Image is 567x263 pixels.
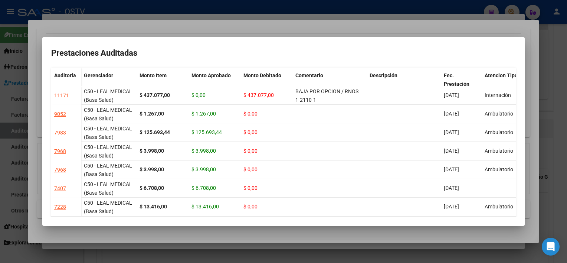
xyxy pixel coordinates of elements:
span: $ 125.693,44 [191,129,222,135]
span: C50 - LEAL MEDICAL (Basa Salud) [84,163,132,177]
span: $ 0,00 [243,166,258,172]
span: $ 0,00 [243,148,258,154]
span: $ 13.416,00 [191,204,219,210]
span: $ 0,00 [243,185,258,191]
div: Open Intercom Messenger [542,238,560,256]
datatable-header-cell: Comentario [292,68,367,99]
strong: $ 3.998,00 [140,148,164,154]
span: Ambulatorio [485,111,513,117]
span: $ 6.708,00 [191,185,216,191]
datatable-header-cell: Auditoría [51,68,81,99]
datatable-header-cell: Gerenciador [81,68,137,99]
strong: $ 3.998,00 [140,166,164,172]
datatable-header-cell: Monto Item [137,68,189,99]
strong: $ 6.708,00 [140,185,164,191]
datatable-header-cell: Descripción [367,68,441,99]
div: 11171 [54,91,69,100]
span: Ambulatorio [485,204,513,210]
datatable-header-cell: Fec. Prestación [441,68,482,99]
datatable-header-cell: Monto Debitado [240,68,292,99]
div: 7968 [54,147,66,156]
span: Ambulatorio [485,166,513,172]
span: $ 437.077,00 [243,92,274,98]
div: 9052 [54,110,66,118]
span: BAJA POR OPCION / RNOS 1-2110-1 [295,88,358,103]
span: [DATE] [444,92,459,98]
datatable-header-cell: Atencion Tipo [482,68,522,99]
div: 7407 [54,184,66,193]
span: Descripción [370,72,397,78]
span: C50 - LEAL MEDICAL (Basa Salud) [84,200,132,214]
span: C50 - LEAL MEDICAL (Basa Salud) [84,181,132,196]
span: Monto Aprobado [191,72,231,78]
span: $ 3.998,00 [191,148,216,154]
div: 7968 [54,166,66,174]
span: [DATE] [444,148,459,154]
span: C50 - LEAL MEDICAL (Basa Salud) [84,107,132,121]
span: Gerenciador [84,72,113,78]
span: [DATE] [444,204,459,210]
span: Monto Item [140,72,167,78]
span: $ 3.998,00 [191,166,216,172]
span: Atencion Tipo [485,72,518,78]
div: 7 total [51,217,516,235]
span: C50 - LEAL MEDICAL (Basa Salud) [84,88,132,103]
span: $ 0,00 [191,92,206,98]
span: $ 0,00 [243,129,258,135]
div: 7228 [54,203,66,211]
span: [DATE] [444,111,459,117]
datatable-header-cell: Monto Aprobado [189,68,240,99]
span: Ambulatorio [485,129,513,135]
strong: $ 437.077,00 [140,92,170,98]
span: Monto Debitado [243,72,281,78]
div: 7983 [54,129,66,137]
span: [DATE] [444,129,459,135]
span: $ 0,00 [243,204,258,210]
strong: $ 13.416,00 [140,204,167,210]
span: Ambulatorio [485,148,513,154]
span: [DATE] [444,166,459,172]
strong: $ 125.693,44 [140,129,170,135]
strong: $ 1.267,00 [140,111,164,117]
h2: Prestaciones Auditadas [51,46,516,60]
span: Auditoría [54,72,76,78]
span: $ 0,00 [243,111,258,117]
span: Internación [485,92,511,98]
span: $ 1.267,00 [191,111,216,117]
span: Fec. Prestación [444,72,469,87]
span: Comentario [295,72,323,78]
span: C50 - LEAL MEDICAL (Basa Salud) [84,144,132,159]
span: C50 - LEAL MEDICAL (Basa Salud) [84,126,132,140]
span: [DATE] [444,185,459,191]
